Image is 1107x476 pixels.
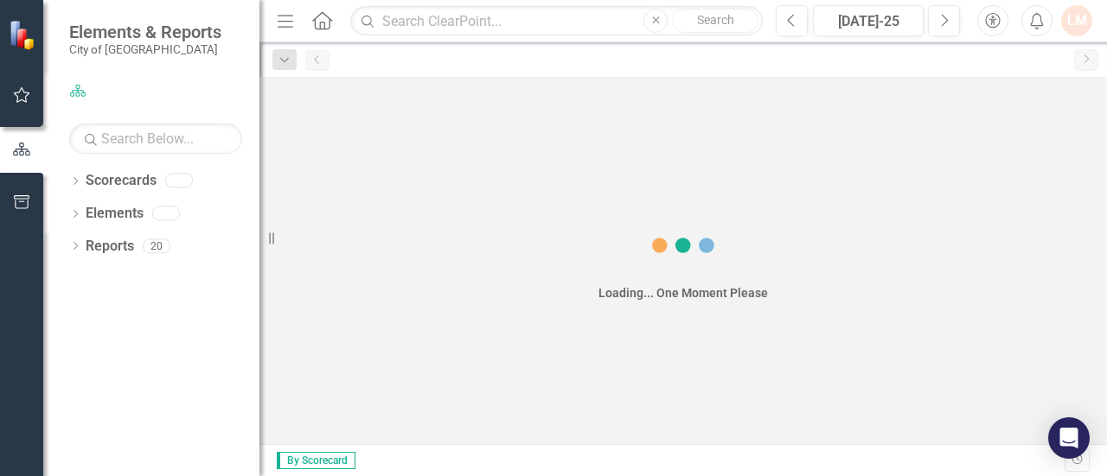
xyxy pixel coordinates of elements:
[277,452,355,469] span: By Scorecard
[1048,417,1090,459] div: Open Intercom Messenger
[819,11,918,32] div: [DATE]-25
[598,284,768,301] div: Loading... One Moment Please
[1061,5,1092,36] button: LM
[672,9,758,33] button: Search
[697,13,734,27] span: Search
[86,204,144,224] a: Elements
[69,42,221,56] small: City of [GEOGRAPHIC_DATA]
[69,22,221,42] span: Elements & Reports
[69,124,242,154] input: Search Below...
[350,6,763,36] input: Search ClearPoint...
[86,171,157,191] a: Scorecards
[9,19,39,49] img: ClearPoint Strategy
[143,238,170,253] div: 20
[813,5,924,36] button: [DATE]-25
[86,237,134,257] a: Reports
